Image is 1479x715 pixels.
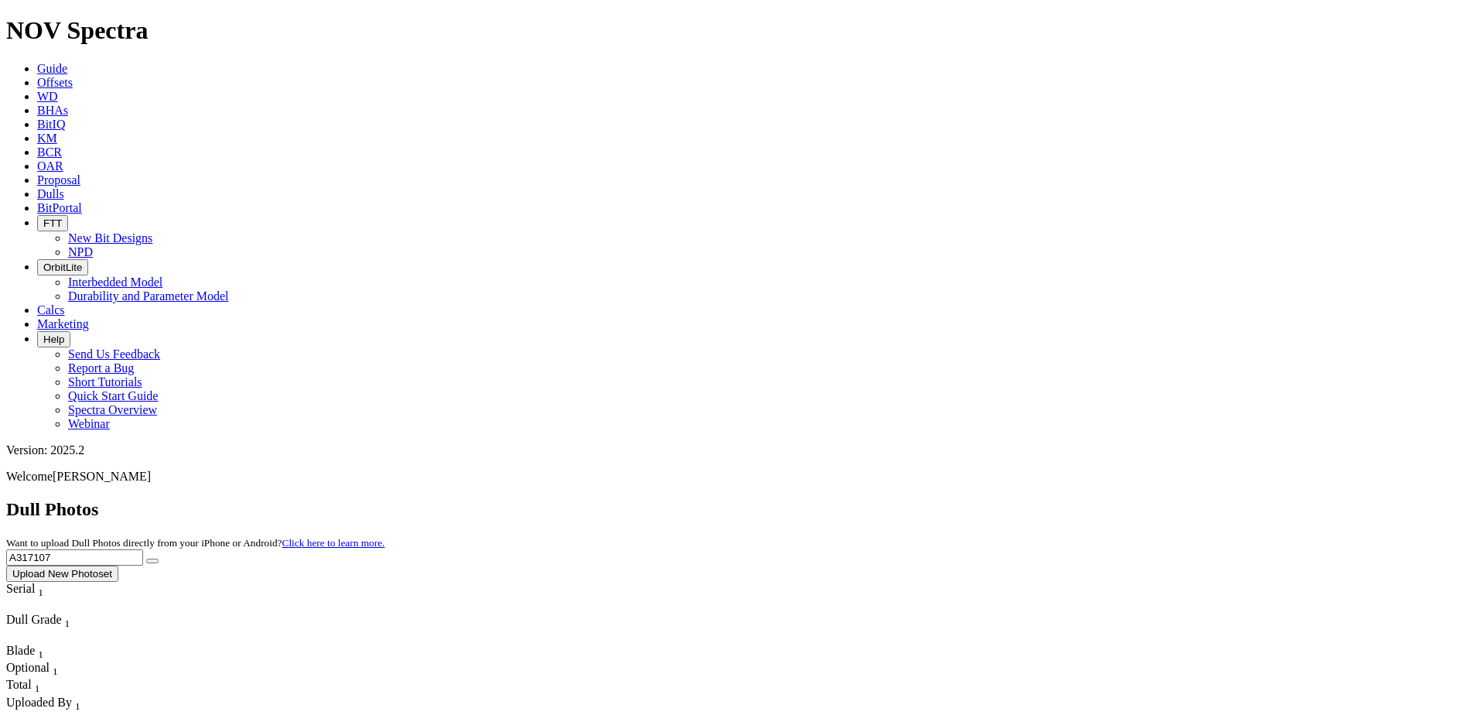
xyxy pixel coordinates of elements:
div: Column Menu [6,599,72,613]
div: Blade Sort None [6,644,60,661]
div: Sort None [6,613,114,644]
div: Sort None [6,678,60,695]
div: Sort None [6,582,72,613]
a: NPD [68,245,93,258]
a: BCR [37,145,62,159]
a: Guide [37,62,67,75]
a: Proposal [37,173,80,186]
a: Offsets [37,76,73,89]
button: Help [37,331,70,347]
button: OrbitLite [37,259,88,275]
a: New Bit Designs [68,231,152,245]
span: OrbitLite [43,262,82,273]
div: Sort None [6,661,60,678]
sub: 1 [35,683,40,695]
p: Welcome [6,470,1473,484]
a: KM [37,132,57,145]
span: Sort None [38,644,43,657]
a: Short Tutorials [68,375,142,388]
div: Total Sort None [6,678,60,695]
a: BitPortal [37,201,82,214]
span: [PERSON_NAME] [53,470,151,483]
span: Total [6,678,32,691]
a: OAR [37,159,63,173]
h2: Dull Photos [6,499,1473,520]
div: Version: 2025.2 [6,443,1473,457]
div: Sort None [6,644,60,661]
button: Upload New Photoset [6,566,118,582]
a: Marketing [37,317,89,330]
small: Want to upload Dull Photos directly from your iPhone or Android? [6,537,384,549]
a: Spectra Overview [68,403,157,416]
span: Uploaded By [6,696,72,709]
span: Serial [6,582,35,595]
div: Uploaded By Sort None [6,696,152,713]
a: Durability and Parameter Model [68,289,229,303]
input: Search Serial Number [6,549,143,566]
a: Click here to learn more. [282,537,385,549]
button: FTT [37,215,68,231]
span: Sort None [65,613,70,626]
div: Serial Sort None [6,582,72,599]
span: Dull Grade [6,613,62,626]
span: Blade [6,644,35,657]
div: Optional Sort None [6,661,60,678]
sub: 1 [75,700,80,712]
a: Dulls [37,187,64,200]
sub: 1 [38,648,43,660]
a: BitIQ [37,118,65,131]
sub: 1 [38,587,43,598]
div: Column Menu [6,630,114,644]
a: BHAs [37,104,68,117]
a: Quick Start Guide [68,389,158,402]
sub: 1 [53,665,58,677]
span: Sort None [53,661,58,674]
h1: NOV Spectra [6,16,1473,45]
a: WD [37,90,58,103]
a: Report a Bug [68,361,134,375]
a: Webinar [68,417,110,430]
a: Send Us Feedback [68,347,160,361]
span: FTT [43,217,62,229]
span: Optional [6,661,50,674]
span: Sort None [75,696,80,709]
a: Interbedded Model [68,275,162,289]
sub: 1 [65,617,70,629]
span: Sort None [35,678,40,691]
span: Sort None [38,582,43,595]
a: Calcs [37,303,65,316]
span: Help [43,334,64,345]
div: Dull Grade Sort None [6,613,114,630]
